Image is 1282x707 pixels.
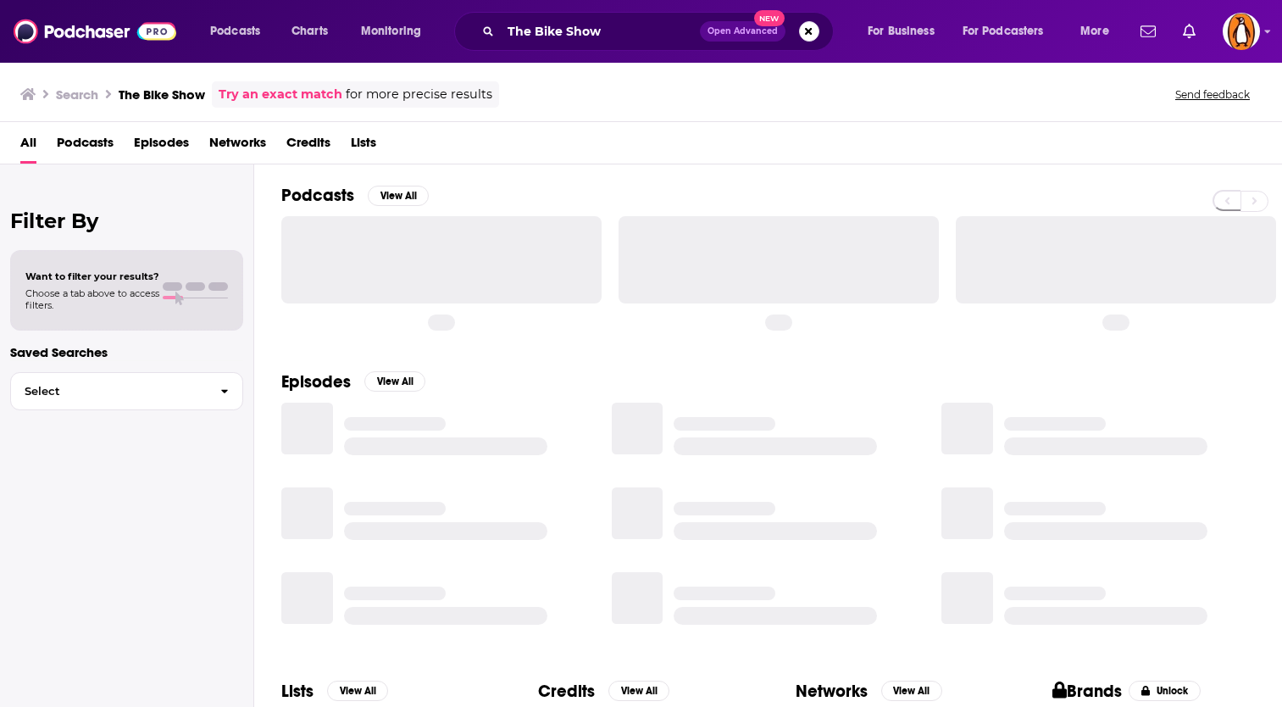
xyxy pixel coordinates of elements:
[796,681,868,702] h2: Networks
[1223,13,1260,50] button: Show profile menu
[1052,681,1123,702] h2: Brands
[56,86,98,103] h3: Search
[286,129,330,164] a: Credits
[361,19,421,43] span: Monitoring
[57,129,114,164] a: Podcasts
[219,85,342,104] a: Try an exact match
[198,18,282,45] button: open menu
[11,386,207,397] span: Select
[10,344,243,360] p: Saved Searches
[868,19,935,43] span: For Business
[281,681,314,702] h2: Lists
[10,372,243,410] button: Select
[1080,19,1109,43] span: More
[963,19,1044,43] span: For Podcasters
[209,129,266,164] a: Networks
[1176,17,1202,46] a: Show notifications dropdown
[346,85,492,104] span: for more precise results
[754,10,785,26] span: New
[281,681,388,702] a: ListsView All
[10,209,243,233] h2: Filter By
[1134,17,1163,46] a: Show notifications dropdown
[327,681,388,701] button: View All
[349,18,443,45] button: open menu
[952,18,1068,45] button: open menu
[700,21,785,42] button: Open AdvancedNew
[280,18,338,45] a: Charts
[291,19,328,43] span: Charts
[708,27,778,36] span: Open Advanced
[134,129,189,164] a: Episodes
[281,185,354,206] h2: Podcasts
[608,681,669,701] button: View All
[1129,681,1201,701] button: Unlock
[1170,87,1255,102] button: Send feedback
[538,681,595,702] h2: Credits
[1068,18,1130,45] button: open menu
[856,18,956,45] button: open menu
[281,371,425,392] a: EpisodesView All
[1223,13,1260,50] span: Logged in as penguin_portfolio
[796,681,942,702] a: NetworksView All
[368,186,429,206] button: View All
[210,19,260,43] span: Podcasts
[281,185,429,206] a: PodcastsView All
[364,371,425,392] button: View All
[470,12,850,51] div: Search podcasts, credits, & more...
[119,86,205,103] h3: The Bike Show
[25,287,159,311] span: Choose a tab above to access filters.
[1223,13,1260,50] img: User Profile
[881,681,942,701] button: View All
[281,371,351,392] h2: Episodes
[501,18,700,45] input: Search podcasts, credits, & more...
[25,270,159,282] span: Want to filter your results?
[538,681,669,702] a: CreditsView All
[351,129,376,164] a: Lists
[14,15,176,47] img: Podchaser - Follow, Share and Rate Podcasts
[20,129,36,164] a: All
